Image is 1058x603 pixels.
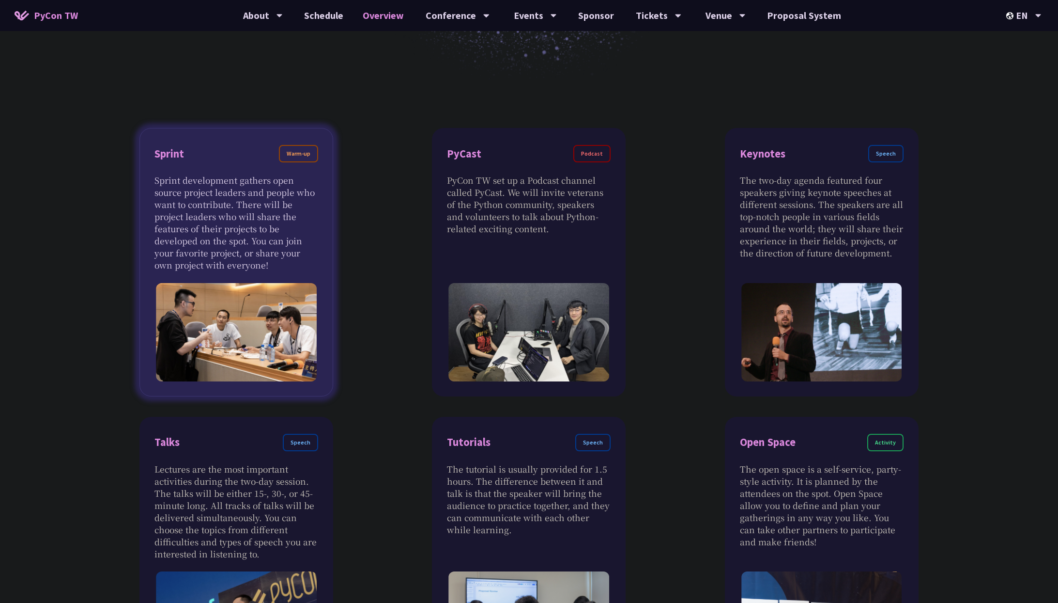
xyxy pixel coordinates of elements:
div: Speech [575,434,611,451]
img: Locale Icon [1006,12,1016,19]
div: Speech [283,434,318,451]
div: Podcast [573,145,611,162]
div: Warm-up [279,145,318,162]
a: PyCon TW [5,3,88,28]
p: The two-day agenda featured four speakers giving keynote speeches at different sessions. The spea... [740,174,904,259]
div: Activity [867,434,904,451]
div: Talks [154,434,180,451]
p: The open space is a self-service, party-style activity. It is planned by the attendees on the spo... [740,463,904,548]
div: Open Space [740,434,796,451]
div: Speech [868,145,904,162]
div: Keynotes [740,145,785,162]
div: Tutorials [447,434,491,451]
p: PyCon TW set up a Podcast channel called PyCast. We will invite veterans of the Python community,... [447,174,611,235]
p: The tutorial is usually provided for 1.5 hours. The difference between it and talk is that the sp... [447,463,611,536]
img: PyCast [449,283,610,381]
img: Keynote [741,283,902,381]
div: Sprint [154,145,184,162]
p: Sprint development gathers open source project leaders and people who want to contribute. There w... [154,174,318,271]
p: Lectures are the most important activities during the two-day session. The talks will be either 1... [154,463,318,560]
img: Home icon of PyCon TW 2025 [15,11,29,20]
img: Sprint [156,283,317,381]
span: PyCon TW [34,8,78,23]
div: PyCast [447,145,481,162]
